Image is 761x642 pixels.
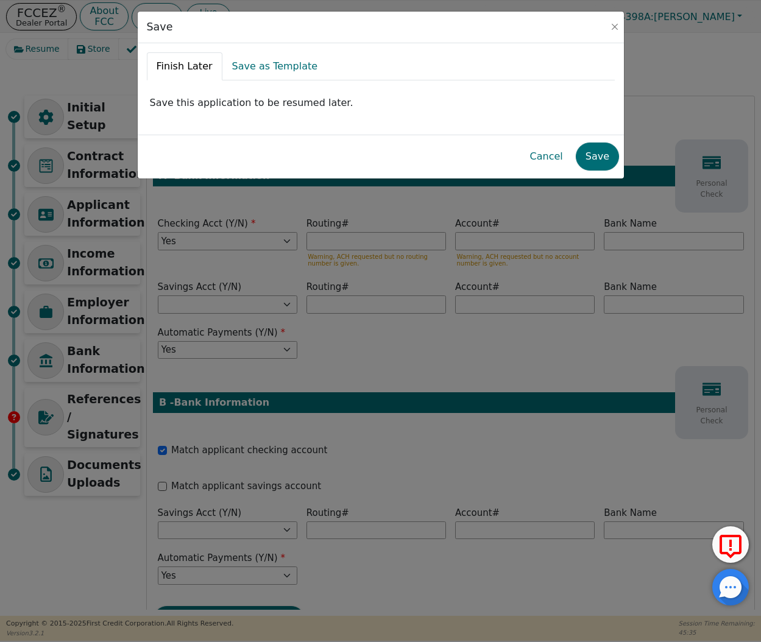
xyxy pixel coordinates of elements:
h3: Save [147,21,173,34]
a: Finish Later [147,52,222,80]
button: Report Error to FCC [712,526,749,563]
button: Save [576,143,619,171]
a: Save as Template [222,52,328,80]
button: Close [609,21,621,33]
button: Cancel [520,143,573,171]
p: Save this application to be resumed later. [150,96,612,110]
